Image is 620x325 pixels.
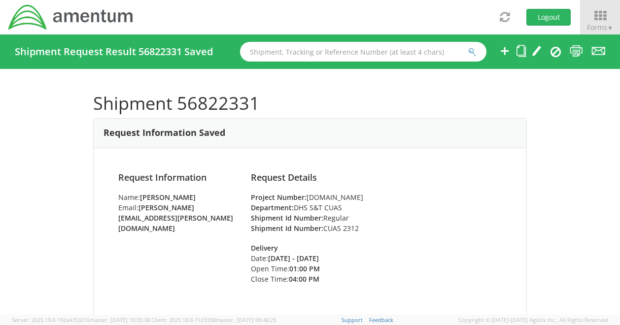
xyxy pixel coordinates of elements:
span: ▼ [607,24,613,32]
strong: Project Number: [251,193,307,202]
button: Logout [526,9,571,26]
a: Feedback [369,316,393,324]
h5: Reason for Request [251,314,502,321]
li: Open Time: [251,263,348,274]
span: Client: 2025.18.0-71d3358 [151,316,276,324]
strong: 04:00 PM [289,274,319,284]
span: master, [DATE] 10:05:38 [90,316,150,324]
li: Email: [118,202,237,233]
strong: Delivery [251,243,278,253]
li: Date: [251,253,348,263]
h4: Request Details [251,173,502,183]
h3: Request Information Saved [103,128,225,138]
li: Regular [251,213,502,223]
span: master, [DATE] 09:46:25 [216,316,276,324]
strong: Department: [251,203,294,212]
strong: - [DATE] [292,254,319,263]
h4: Request Information [118,173,237,183]
li: [DOMAIN_NAME] [251,192,502,202]
strong: Shipment Id Number: [251,224,323,233]
input: Shipment, Tracking or Reference Number (at least 4 chars) [240,42,486,62]
strong: Shipment Id Number: [251,213,323,223]
a: Support [342,316,363,324]
span: Server: 2025.19.0-192a4753216 [12,316,150,324]
strong: [PERSON_NAME] [140,193,196,202]
strong: [PERSON_NAME][EMAIL_ADDRESS][PERSON_NAME][DOMAIN_NAME] [118,203,233,233]
span: Forms [587,23,613,32]
strong: [DATE] [268,254,290,263]
li: CUAS 2312 [251,223,502,233]
span: Copyright © [DATE]-[DATE] Agistix Inc., All Rights Reserved [458,316,608,324]
h1: Shipment 56822331 [93,94,527,113]
strong: 01:00 PM [289,264,320,273]
li: Close Time: [251,274,348,284]
li: Name: [118,192,237,202]
h4: Shipment Request Result 56822331 Saved [15,46,213,57]
img: dyn-intl-logo-049831509241104b2a82.png [7,3,135,31]
li: DHS S&T CUAS [251,202,502,213]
